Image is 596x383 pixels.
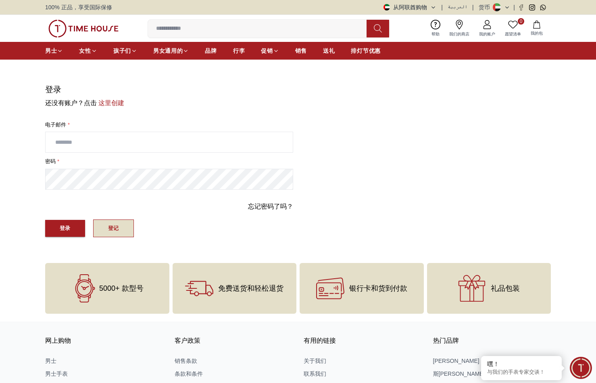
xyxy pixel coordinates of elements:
[433,371,491,377] font: 斯[PERSON_NAME]格
[113,43,137,58] a: 孩子们
[380,3,436,11] button: 从阿联酋购物
[45,370,163,378] a: 男士手表
[304,370,422,378] a: 联系我们
[444,18,474,39] a: 我们的商店
[513,4,515,10] font: |
[45,85,61,94] font: 登录
[45,158,56,164] font: 密码
[526,19,548,38] button: 我的包
[518,4,524,10] a: Facebook
[323,43,335,58] a: 送礼
[45,122,66,128] font: 电子邮件
[433,357,551,365] a: [PERSON_NAME]
[479,4,490,10] font: 货币
[349,284,407,292] font: 银行卡和货到付款
[304,371,326,377] font: 联系我们
[570,357,592,379] div: 聊天小工具
[531,31,543,35] font: 我的包
[540,4,546,10] a: Whatsapp
[175,357,293,365] a: 销售条款
[79,48,91,54] font: 女性
[205,48,217,54] font: 品牌
[45,4,112,10] font: 100% 正品，享受国际保修
[472,4,474,10] font: |
[500,18,526,39] a: 0愿望清单
[108,225,119,231] font: 登记
[45,358,56,364] font: 男士
[218,284,283,292] font: 免费送货和轻松退货
[487,369,545,375] font: 与我们的手表专家交谈！
[175,370,293,378] a: 条款和条件
[98,99,124,106] font: 这里创建
[261,43,279,58] a: 促销
[433,337,459,344] font: 热门品牌
[295,48,307,54] font: 销售
[304,337,336,344] font: 有用的链接
[441,4,443,10] font: |
[433,370,551,378] a: 斯[PERSON_NAME]格
[383,4,390,10] img: 阿拉伯联合酋长国
[45,48,57,54] font: 男士
[393,4,416,10] font: 从阿联酋
[449,32,469,36] font: 我们的商店
[433,358,479,364] font: [PERSON_NAME]
[153,43,189,58] a: 男女通用的
[45,43,63,58] a: 男士
[448,4,467,10] font: العربية
[93,219,134,238] button: 登记
[448,3,467,11] button: العربية
[505,32,521,36] font: 愿望清单
[304,358,326,364] font: 关于我们
[431,32,440,36] font: 帮助
[491,284,520,292] font: 礼品包装
[520,19,523,24] font: 0
[79,43,97,58] a: 女性
[153,48,183,54] font: 男女通用的
[323,48,335,54] font: 送礼
[45,357,163,365] a: 男士
[45,337,71,344] font: 网上购物
[427,18,444,39] a: 帮助
[248,203,293,210] font: 忘记密码了吗？
[233,43,245,58] a: 行李
[175,358,197,364] font: 销售条款
[60,225,71,231] font: 登录
[233,48,245,54] font: 行李
[113,48,131,54] font: 孩子们
[45,371,68,377] font: 男士手表
[99,284,144,292] font: 5000+ 款型号
[416,4,427,10] font: 购物
[45,99,97,106] font: 还没有账户？点击
[313,68,561,253] img: ...
[487,360,499,367] font: 嘿！
[261,48,273,54] font: 促销
[351,48,381,54] font: 排灯节优惠
[351,43,381,58] a: 排灯节优惠
[248,202,293,211] a: 忘记密码了吗？
[304,357,422,365] a: 关于我们
[45,220,85,237] button: 登录
[479,32,495,36] font: 我的账户
[529,4,535,10] a: Instagram
[295,43,307,58] a: 销售
[205,43,217,58] a: 品牌
[175,337,200,344] font: 客户政策
[175,371,203,377] font: 条款和条件
[48,20,119,37] img: ...
[97,99,124,106] a: 这里创建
